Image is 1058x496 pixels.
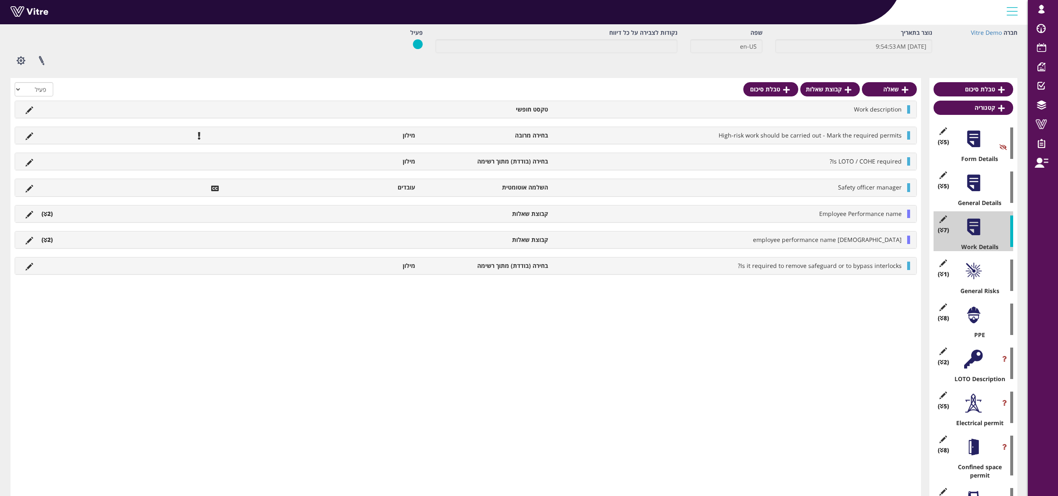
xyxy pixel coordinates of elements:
[37,210,57,218] li: (2 )
[938,138,949,146] span: (5 )
[1004,29,1017,37] label: חברה
[940,243,1013,251] div: Work Details
[938,182,949,190] span: (5 )
[940,199,1013,207] div: General Details
[938,314,949,322] span: (8 )
[938,402,949,410] span: (5 )
[938,358,949,366] span: (2 )
[934,82,1013,96] a: טבלת סיכום
[419,183,552,192] li: השלמה אוטומטית
[743,82,798,96] a: טבלת סיכום
[940,375,1013,383] div: LOTO Description
[819,210,902,218] span: Employee Performance name
[419,210,552,218] li: קבוצת שאלות
[800,82,860,96] a: קבוצת שאלות
[862,82,917,96] a: שאלה
[940,155,1013,163] div: Form Details
[719,131,902,139] span: High-risk work should be carried out - Mark the required permits
[940,463,1013,480] div: Confined space permit
[287,157,419,166] li: מילון
[419,105,552,114] li: טקסט חופשי
[934,101,1013,115] a: קטגוריה
[609,29,678,37] label: נקודות לצבירה על כל דיווח
[419,236,552,244] li: קבוצת שאלות
[901,29,932,37] label: נוצר בתאריך
[419,262,552,270] li: בחירה (בודדת) מתוך רשימה
[830,157,902,165] span: Is LOTO / COHE required?
[287,131,419,140] li: מילון
[413,39,423,49] img: yes
[738,262,902,270] span: Is it required to remove safeguard or to bypass interlocks?
[854,105,902,113] span: Work description
[938,446,949,454] span: (8 )
[287,183,419,192] li: עובדים
[750,29,763,37] label: שפה
[940,419,1013,427] div: Electrical permit
[940,287,1013,295] div: General Risks
[419,157,552,166] li: בחירה (בודדת) מתוך רשימה
[938,270,949,278] span: (1 )
[410,29,423,37] label: פעיל
[971,29,1002,36] a: Vitre Demo
[938,226,949,234] span: (7 )
[37,236,57,244] li: (2 )
[287,262,419,270] li: מילון
[419,131,552,140] li: בחירה מרובה
[940,331,1013,339] div: PPE
[753,236,902,244] span: [DEMOGRAPHIC_DATA] employee performance name
[838,183,902,191] span: Safety officer manager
